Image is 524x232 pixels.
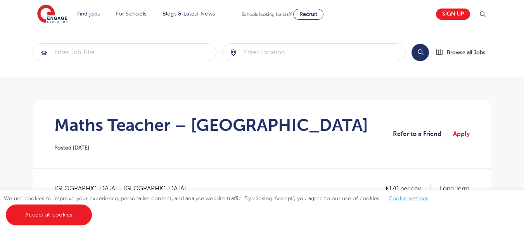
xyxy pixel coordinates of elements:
p: Long Term [440,184,470,194]
a: Recruit [293,9,323,20]
a: Accept all cookies [6,205,92,225]
span: Browse all Jobs [447,48,485,57]
div: Submit [33,43,216,61]
input: Submit [33,44,216,61]
button: Search [412,44,429,61]
span: Schools looking for staff [242,12,292,17]
p: £170 per day [386,184,431,194]
a: Blogs & Latest News [163,11,215,17]
a: Find jobs [77,11,100,17]
img: Engage Education [37,5,67,24]
a: Cookie settings [389,196,429,201]
a: Apply [453,129,470,139]
a: Refer to a Friend [393,129,448,139]
a: Browse all Jobs [435,48,491,57]
a: For Schools [116,11,146,17]
span: We use cookies to improve your experience, personalise content, and analyse website traffic. By c... [4,196,436,218]
span: Posted [DATE] [54,145,89,151]
a: Sign up [436,9,470,20]
span: Recruit [299,11,317,17]
div: Submit [222,43,406,61]
span: [GEOGRAPHIC_DATA] - [GEOGRAPHIC_DATA] [54,184,194,194]
input: Submit [223,44,406,61]
h1: Maths Teacher – [GEOGRAPHIC_DATA] [54,115,368,135]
